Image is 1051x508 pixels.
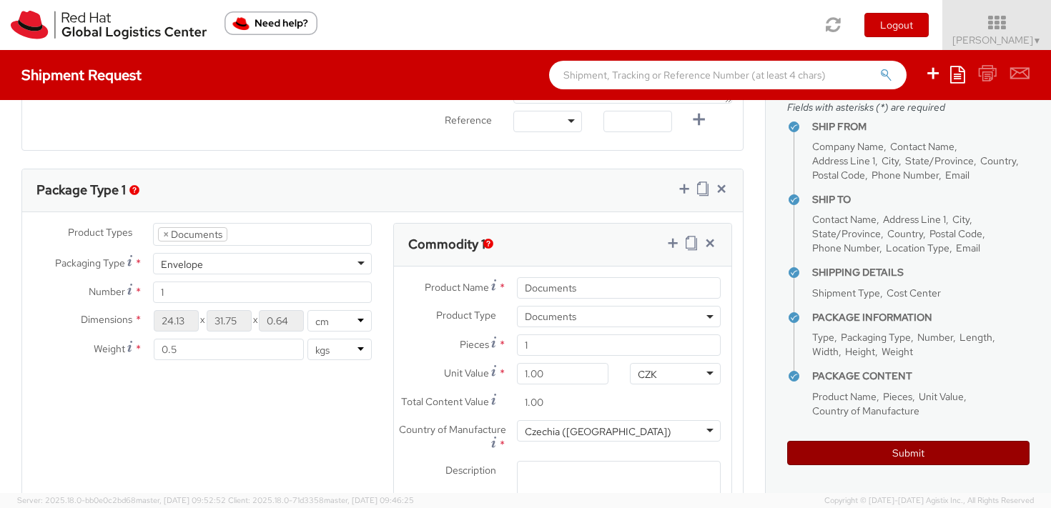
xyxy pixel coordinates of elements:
span: Cost Center [887,287,941,299]
span: Documents [517,306,721,327]
span: × [163,228,169,241]
h3: Package Type 1 [36,183,126,197]
span: ▼ [1033,35,1042,46]
span: Country [887,227,923,240]
span: Pieces [460,338,489,351]
span: Company Name [812,140,884,153]
div: CZK [638,367,657,382]
span: Type [812,331,834,344]
span: City [882,154,899,167]
span: City [952,213,969,226]
span: Product Type [436,309,496,322]
span: State/Province [905,154,974,167]
input: Length [154,310,199,332]
span: Unit Value [919,390,964,403]
span: Description [445,464,496,477]
button: Logout [864,13,929,37]
span: Postal Code [929,227,982,240]
span: Pieces [883,390,912,403]
span: Contact Name [812,213,877,226]
span: Height [845,345,875,358]
span: Packaging Type [841,331,911,344]
h4: Package Content [812,371,1030,382]
span: Phone Number [812,241,879,254]
button: Need help? [224,11,317,35]
span: Country of Manufacture [399,423,506,436]
h4: Shipping Details [812,267,1030,278]
h3: Commodity 1 [408,237,485,251]
input: Height [259,310,304,332]
div: Envelope [161,257,203,272]
button: Submit [787,441,1030,465]
span: X [199,310,207,332]
span: Postal Code [812,169,865,181]
img: rh-logistics-00dfa346123c4ec078e1.svg [11,11,207,39]
span: Country [980,154,1016,167]
span: master, [DATE] 09:46:25 [324,495,414,505]
span: Client: 2025.18.0-71d3358 [228,495,414,505]
h4: Ship From [812,121,1030,132]
span: Email [956,241,980,254]
span: Location Type [886,241,949,254]
div: Czechia ([GEOGRAPHIC_DATA]) [525,424,671,439]
span: State/Province [812,227,881,240]
span: Length [959,331,992,344]
span: Number [89,285,125,298]
span: Product Name [812,390,877,403]
span: Address Line 1 [883,213,946,226]
span: Width [812,345,839,358]
span: Contact Name [890,140,954,153]
span: Weight [882,345,913,358]
li: Documents [158,227,227,241]
span: Fields with asterisks (*) are required [787,100,1030,114]
input: Width [207,310,252,332]
input: Shipment, Tracking or Reference Number (at least 4 chars) [549,61,907,89]
span: Address Line 1 [812,154,875,167]
span: Reference [445,114,492,126]
span: Weight [94,342,125,355]
span: Documents [525,310,713,323]
span: Number [917,331,953,344]
span: Server: 2025.18.0-bb0e0c2bd68 [17,495,226,505]
span: Total Content Value [401,395,489,408]
span: Phone Number [872,169,939,181]
h4: Package Information [812,312,1030,323]
span: Product Name [425,281,489,294]
span: Country of Manufacture [812,404,919,417]
span: X [252,310,260,332]
span: master, [DATE] 09:52:52 [136,495,226,505]
span: Dimensions [81,313,132,326]
span: [PERSON_NAME] [952,34,1042,46]
span: Copyright © [DATE]-[DATE] Agistix Inc., All Rights Reserved [824,495,1034,507]
span: Email [945,169,969,181]
span: Unit Value [444,367,489,379]
span: Shipment Type [812,287,880,299]
h4: Ship To [812,194,1030,205]
h4: Shipment Request [21,67,142,83]
span: Packaging Type [55,257,125,269]
span: Product Types [68,226,132,239]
